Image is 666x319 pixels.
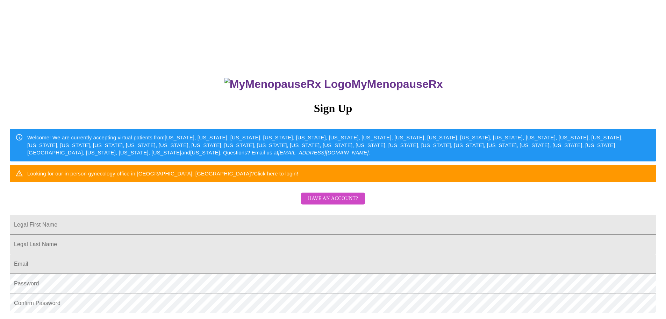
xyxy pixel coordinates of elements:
a: Have an account? [299,200,367,206]
a: Click here to login! [254,171,298,176]
h3: MyMenopauseRx [11,78,657,91]
h3: Sign Up [10,102,656,115]
div: Looking for our in person gynecology office in [GEOGRAPHIC_DATA], [GEOGRAPHIC_DATA]? [27,167,298,180]
button: Have an account? [301,193,365,205]
span: Have an account? [308,194,358,203]
em: [EMAIL_ADDRESS][DOMAIN_NAME] [278,150,369,155]
img: MyMenopauseRx Logo [224,78,351,91]
div: Welcome! We are currently accepting virtual patients from [US_STATE], [US_STATE], [US_STATE], [US... [27,131,651,159]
